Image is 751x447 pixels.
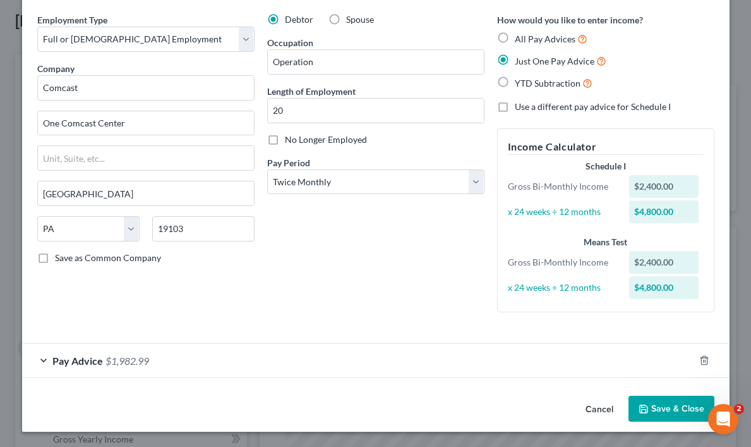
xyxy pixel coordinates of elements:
input: -- [268,50,484,74]
div: x 24 weeks ÷ 12 months [502,205,623,218]
span: Spouse [346,14,374,25]
div: $4,800.00 [629,200,699,223]
span: $1,982.99 [105,355,149,367]
button: Save & Close [628,396,714,422]
label: Length of Employment [267,85,356,98]
input: Search company by name... [37,75,255,101]
span: All Pay Advices [515,34,575,44]
h5: Income Calculator [508,139,704,155]
input: Enter city... [38,181,254,205]
input: Enter address... [38,111,254,135]
iframe: Intercom live chat [708,404,738,434]
label: How would you like to enter income? [497,13,643,27]
span: YTD Subtraction [515,78,580,89]
span: Pay Advice [52,355,103,367]
span: 2 [734,404,744,414]
span: Just One Pay Advice [515,56,594,66]
div: x 24 weeks ÷ 12 months [502,281,623,294]
span: Pay Period [267,157,310,168]
span: Company [37,63,75,74]
input: Unit, Suite, etc... [38,146,254,170]
span: Use a different pay advice for Schedule I [515,101,671,112]
button: Cancel [575,397,623,422]
div: Means Test [508,236,704,248]
span: No Longer Employed [285,134,367,145]
div: Schedule I [508,160,704,173]
div: Gross Bi-Monthly Income [502,180,623,193]
div: $2,400.00 [629,175,699,198]
label: Occupation [267,36,313,49]
span: Employment Type [37,15,107,25]
div: Gross Bi-Monthly Income [502,256,623,269]
input: Enter zip... [152,216,255,242]
div: $4,800.00 [629,276,699,299]
span: Debtor [285,14,313,25]
div: $2,400.00 [629,251,699,274]
input: ex: 2 years [268,99,484,123]
span: Save as Common Company [55,252,161,263]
